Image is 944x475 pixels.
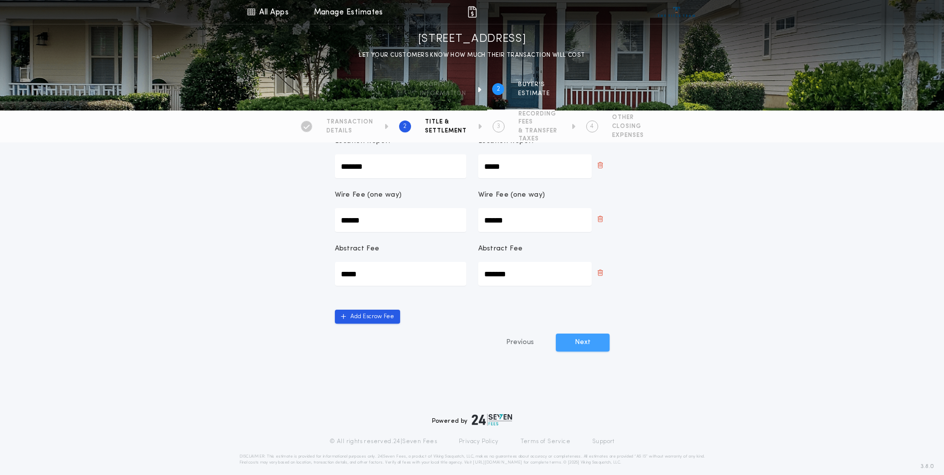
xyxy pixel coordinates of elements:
[335,208,466,232] input: Wire Fee (one way)
[335,244,380,254] p: Abstract Fee
[497,85,500,93] h2: 2
[459,438,499,446] a: Privacy Policy
[335,154,466,178] input: Location Report
[335,310,400,324] button: Add Escrow Fee
[326,118,373,126] span: TRANSACTION
[486,334,554,352] button: Previous
[420,90,466,98] span: information
[418,31,526,47] h1: [STREET_ADDRESS]
[556,334,610,352] button: Next
[478,154,592,178] input: Location Report
[519,110,560,126] span: RECORDING FEES
[612,114,644,121] span: OTHER
[432,414,513,426] div: Powered by
[590,122,594,130] h2: 4
[612,122,644,130] span: CLOSING
[921,462,934,471] span: 3.8.0
[497,122,500,130] h2: 3
[425,127,467,135] span: SETTLEMENT
[521,438,570,446] a: Terms of Service
[519,127,560,143] span: & TRANSFER TAXES
[403,122,407,130] h2: 2
[326,127,373,135] span: DETAILS
[420,81,466,89] span: Property
[472,414,513,426] img: logo
[658,7,695,17] img: vs-icon
[466,6,478,18] img: img
[425,118,467,126] span: TITLE &
[239,454,705,466] p: DISCLAIMER: This estimate is provided for informational purposes only. 24|Seven Fees, a product o...
[478,208,592,232] input: Wire Fee (one way)
[335,190,402,200] p: Wire Fee (one way)
[592,438,615,446] a: Support
[518,81,550,89] span: BUYER'S
[612,131,644,139] span: EXPENSES
[335,262,466,286] input: Abstract Fee
[329,438,437,446] p: © All rights reserved. 24|Seven Fees
[518,90,550,98] span: ESTIMATE
[478,190,545,200] p: Wire Fee (one way)
[478,244,523,254] p: Abstract Fee
[359,50,585,60] p: LET YOUR CUSTOMERS KNOW HOW MUCH THEIR TRANSACTION WILL COST
[478,262,592,286] input: Abstract Fee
